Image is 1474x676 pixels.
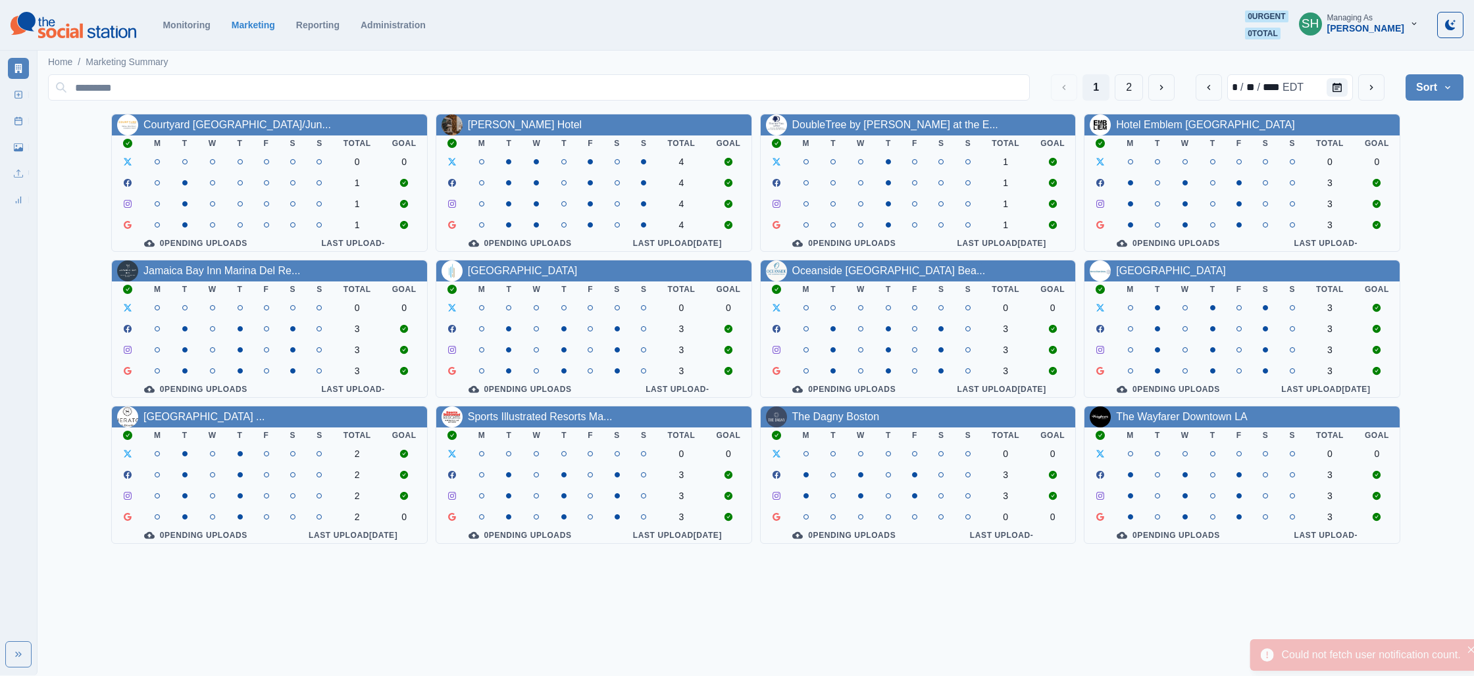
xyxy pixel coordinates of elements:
th: S [955,427,982,443]
button: Toggle Mode [1437,12,1463,38]
div: 0 [392,512,417,522]
a: Marketing Summary [8,58,29,79]
div: 4 [668,220,696,230]
div: Last Upload [DATE] [938,384,1065,395]
div: 0 Pending Uploads [771,384,918,395]
div: 3 [668,345,696,355]
th: F [253,281,280,297]
th: Goal [705,135,751,151]
a: The Dagny Boston [792,411,880,422]
th: Goal [382,135,427,151]
button: Next Media [1148,74,1175,101]
img: 87659035928 [1090,260,1111,281]
img: 147530585192 [766,114,787,135]
div: 3 [343,366,371,376]
div: time zone [1281,80,1305,95]
th: S [928,281,955,297]
th: T [820,281,846,297]
div: 3 [1316,491,1344,501]
th: S [630,135,657,151]
th: S [603,427,630,443]
th: T [551,281,577,297]
th: Goal [705,427,751,443]
div: Last Upload - [1263,238,1389,249]
th: W [846,427,875,443]
a: Reporting [296,20,340,30]
th: F [902,281,928,297]
th: M [792,135,821,151]
span: 0 total [1245,28,1281,39]
button: previous [1196,74,1222,101]
div: 0 Pending Uploads [122,530,269,541]
th: T [496,427,522,443]
button: Managing As[PERSON_NAME] [1288,11,1429,37]
th: Total [1306,135,1354,151]
div: 3 [1316,199,1344,209]
th: F [902,135,928,151]
div: 0 Pending Uploads [771,530,918,541]
div: 0 [716,302,740,313]
div: 2 [343,470,371,480]
th: S [280,281,307,297]
a: [GEOGRAPHIC_DATA] [468,265,578,276]
div: 1 [343,199,371,209]
div: 3 [1316,470,1344,480]
th: T [1200,135,1226,151]
div: 0 [1316,448,1344,459]
th: T [551,135,577,151]
div: 3 [992,366,1019,376]
div: [PERSON_NAME] [1327,23,1404,34]
div: 0 [1040,302,1065,313]
a: Marketing [232,20,275,30]
th: F [1226,281,1252,297]
th: T [875,135,902,151]
th: Total [657,135,706,151]
button: Previous [1051,74,1077,101]
div: 1 [992,157,1019,167]
th: M [1116,427,1144,443]
div: 3 [668,324,696,334]
th: T [551,427,577,443]
a: Media Library [8,137,29,158]
th: W [522,135,551,151]
div: 3 [992,470,1019,480]
th: T [1144,135,1171,151]
th: W [1171,135,1200,151]
th: T [172,135,198,151]
div: 4 [668,178,696,188]
th: T [1144,427,1171,443]
th: Total [333,135,382,151]
th: F [577,135,603,151]
th: Goal [1354,135,1400,151]
div: 3 [992,491,1019,501]
div: 0 [1365,448,1389,459]
div: 3 [1316,366,1344,376]
a: Oceanside [GEOGRAPHIC_DATA] Bea... [792,265,986,276]
img: 115347124889600 [766,406,787,427]
a: New Post [8,84,29,105]
th: M [468,281,496,297]
button: Calendar [1327,78,1348,97]
th: M [143,427,172,443]
a: DoubleTree by [PERSON_NAME] at the E... [792,119,998,130]
div: 0 Pending Uploads [1095,238,1242,249]
button: Sort [1406,74,1463,101]
div: month [1231,80,1239,95]
th: S [603,135,630,151]
div: 0 [392,302,417,313]
div: 3 [343,345,371,355]
img: 589986037527312 [442,406,463,427]
span: / [78,55,80,69]
th: S [1252,135,1279,151]
div: Last Upload [DATE] [614,238,740,249]
div: Last Upload [DATE] [1263,384,1389,395]
div: 2 [343,512,371,522]
div: 3 [1316,220,1344,230]
th: M [468,427,496,443]
th: S [630,281,657,297]
a: Review Summary [8,189,29,210]
th: T [496,281,522,297]
div: 0 [343,157,371,167]
th: Goal [1030,281,1075,297]
img: 205722910614 [117,406,138,427]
